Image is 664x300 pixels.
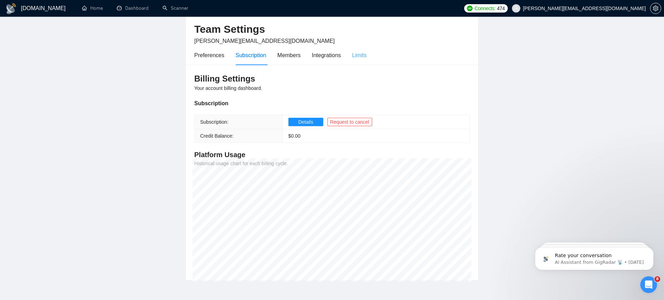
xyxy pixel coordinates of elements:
[194,22,470,37] h2: Team Settings
[352,51,367,60] div: Limits
[194,85,262,91] span: Your account billing dashboard.
[194,38,335,44] span: [PERSON_NAME][EMAIL_ADDRESS][DOMAIN_NAME]
[312,51,341,60] div: Integrations
[288,118,323,126] button: Details
[235,51,266,60] div: Subscription
[194,73,470,84] h3: Billing Settings
[525,232,664,281] iframe: Intercom notifications message
[467,6,473,11] img: upwork-logo.png
[194,99,470,108] div: Subscription
[298,118,313,126] span: Details
[514,6,519,11] span: user
[475,5,496,12] span: Connects:
[117,5,149,11] a: dashboardDashboard
[163,5,188,11] a: searchScanner
[650,3,661,14] button: setting
[330,118,369,126] span: Request to cancel
[200,133,234,139] span: Credit Balance:
[82,5,103,11] a: homeHome
[277,51,301,60] div: Members
[6,3,17,14] img: logo
[327,118,372,126] button: Request to cancel
[650,6,661,11] a: setting
[288,133,301,139] span: $ 0.00
[650,6,661,11] span: setting
[200,119,228,125] span: Subscription:
[194,51,224,60] div: Preferences
[194,150,470,160] h4: Platform Usage
[655,276,660,282] span: 8
[640,276,657,293] iframe: Intercom live chat
[497,5,505,12] span: 474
